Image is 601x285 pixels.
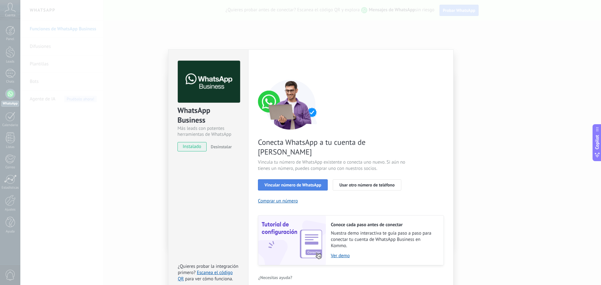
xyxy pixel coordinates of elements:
button: ¿Necesitas ayuda? [258,273,293,282]
img: logo_main.png [178,61,240,103]
img: connect number [258,79,324,130]
div: Más leads con potentes herramientas de WhatsApp [177,125,239,137]
button: Vincular número de WhatsApp [258,179,328,191]
a: Escanea el código QR [178,270,233,282]
span: ¿Necesitas ayuda? [258,275,292,280]
span: Desinstalar [211,144,232,150]
span: Nuestra demo interactiva te guía paso a paso para conectar tu cuenta de WhatsApp Business en Kommo. [331,230,437,249]
a: Ver demo [331,253,437,259]
h2: Conoce cada paso antes de conectar [331,222,437,228]
span: para ver cómo funciona. [185,276,233,282]
span: ¿Quieres probar la integración primero? [178,263,239,276]
button: Desinstalar [208,142,232,151]
div: WhatsApp Business [177,105,239,125]
span: Vincula tu número de WhatsApp existente o conecta uno nuevo. Si aún no tienes un número, puedes c... [258,159,407,172]
span: Usar otro número de teléfono [339,183,394,187]
button: Comprar un número [258,198,298,204]
span: Copilot [594,135,600,149]
span: Conecta WhatsApp a tu cuenta de [PERSON_NAME] [258,137,407,157]
button: Usar otro número de teléfono [333,179,401,191]
span: Vincular número de WhatsApp [265,183,321,187]
span: instalado [178,142,206,151]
